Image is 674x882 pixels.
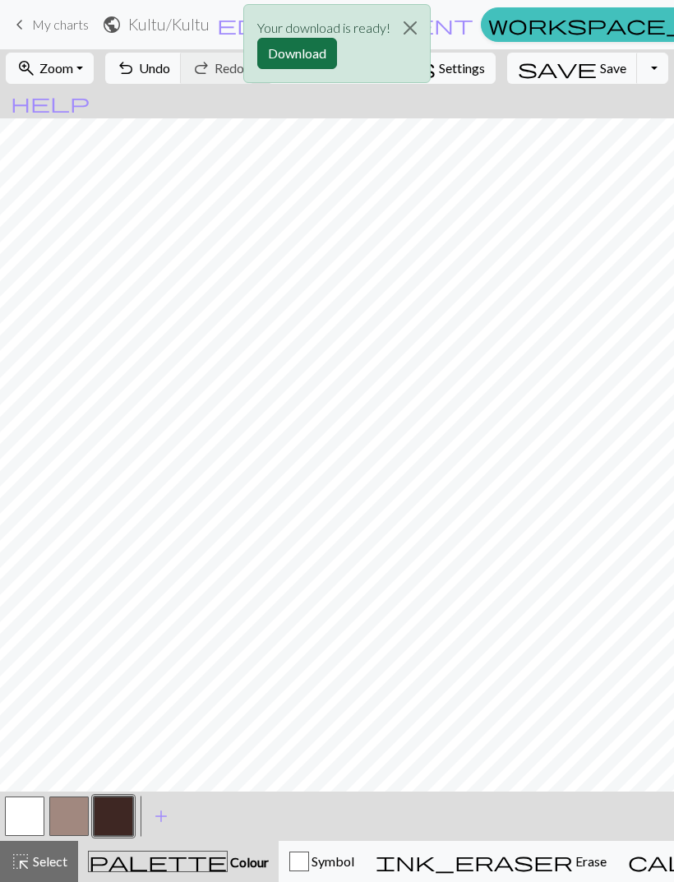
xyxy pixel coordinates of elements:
[30,853,67,869] span: Select
[11,850,30,873] span: highlight_alt
[151,805,171,828] span: add
[390,5,430,51] button: Close
[365,841,617,882] button: Erase
[573,853,607,869] span: Erase
[89,850,227,873] span: palette
[309,853,354,869] span: Symbol
[11,91,90,114] span: help
[279,841,365,882] button: Symbol
[257,18,390,38] p: Your download is ready!
[257,38,337,69] button: Download
[376,850,573,873] span: ink_eraser
[78,841,279,882] button: Colour
[228,854,269,870] span: Colour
